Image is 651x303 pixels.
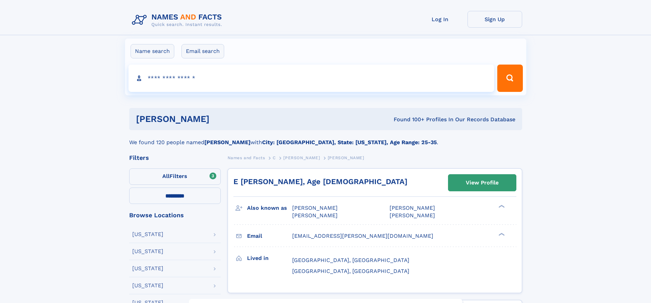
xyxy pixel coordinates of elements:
[233,177,407,186] a: E [PERSON_NAME], Age [DEMOGRAPHIC_DATA]
[128,65,494,92] input: search input
[292,268,409,274] span: [GEOGRAPHIC_DATA], [GEOGRAPHIC_DATA]
[390,205,435,211] span: [PERSON_NAME]
[129,168,221,185] label: Filters
[273,153,276,162] a: C
[129,11,228,29] img: Logo Names and Facts
[283,155,320,160] span: [PERSON_NAME]
[228,153,265,162] a: Names and Facts
[132,249,163,254] div: [US_STATE]
[247,252,292,264] h3: Lived in
[283,153,320,162] a: [PERSON_NAME]
[204,139,250,146] b: [PERSON_NAME]
[247,230,292,242] h3: Email
[292,233,433,239] span: [EMAIL_ADDRESS][PERSON_NAME][DOMAIN_NAME]
[273,155,276,160] span: C
[247,202,292,214] h3: Also known as
[292,205,338,211] span: [PERSON_NAME]
[132,283,163,288] div: [US_STATE]
[292,257,409,263] span: [GEOGRAPHIC_DATA], [GEOGRAPHIC_DATA]
[162,173,169,179] span: All
[292,212,338,219] span: [PERSON_NAME]
[328,155,364,160] span: [PERSON_NAME]
[129,155,221,161] div: Filters
[497,232,505,236] div: ❯
[129,212,221,218] div: Browse Locations
[129,130,522,147] div: We found 120 people named with .
[466,175,499,191] div: View Profile
[413,11,467,28] a: Log In
[132,266,163,271] div: [US_STATE]
[132,232,163,237] div: [US_STATE]
[497,204,505,209] div: ❯
[262,139,437,146] b: City: [GEOGRAPHIC_DATA], State: [US_STATE], Age Range: 25-35
[497,65,523,92] button: Search Button
[301,116,515,123] div: Found 100+ Profiles In Our Records Database
[131,44,174,58] label: Name search
[136,115,302,123] h1: [PERSON_NAME]
[467,11,522,28] a: Sign Up
[181,44,224,58] label: Email search
[448,175,516,191] a: View Profile
[390,212,435,219] span: [PERSON_NAME]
